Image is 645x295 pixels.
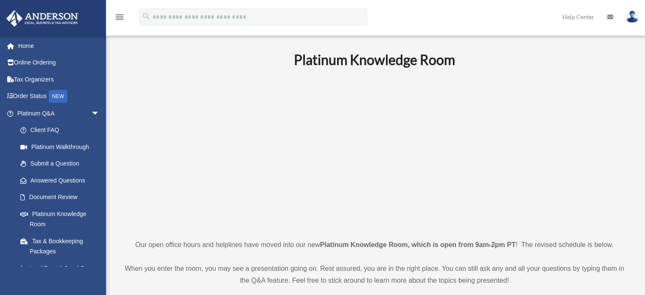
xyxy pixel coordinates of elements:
[12,205,108,233] a: Platinum Knowledge Room
[6,105,112,122] a: Platinum Q&Aarrow_drop_down
[626,11,639,23] img: User Pic
[121,263,628,287] p: When you enter the room, you may see a presentation going on. Rest assured, you are in the right ...
[6,71,112,88] a: Tax Organizers
[12,189,112,206] a: Document Review
[247,80,502,223] iframe: 231110_Toby_KnowledgeRoom
[12,122,112,139] a: Client FAQ
[12,260,112,277] a: Land Trust & Deed Forum
[6,37,112,54] a: Home
[12,138,112,155] a: Platinum Walkthrough
[142,11,151,21] i: search
[114,12,125,22] i: menu
[12,155,112,172] a: Submit a Question
[114,15,125,22] a: menu
[4,10,81,27] img: Anderson Advisors Platinum Portal
[91,105,108,122] span: arrow_drop_down
[294,51,455,68] b: Platinum Knowledge Room
[49,90,67,103] div: NEW
[320,241,516,248] strong: Platinum Knowledge Room, which is open from 9am-2pm PT
[6,54,112,71] a: Online Ordering
[121,239,628,251] p: Our open office hours and helplines have moved into our new ! The revised schedule is below.
[12,172,112,189] a: Answered Questions
[12,233,112,260] a: Tax & Bookkeeping Packages
[6,88,112,105] a: Order StatusNEW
